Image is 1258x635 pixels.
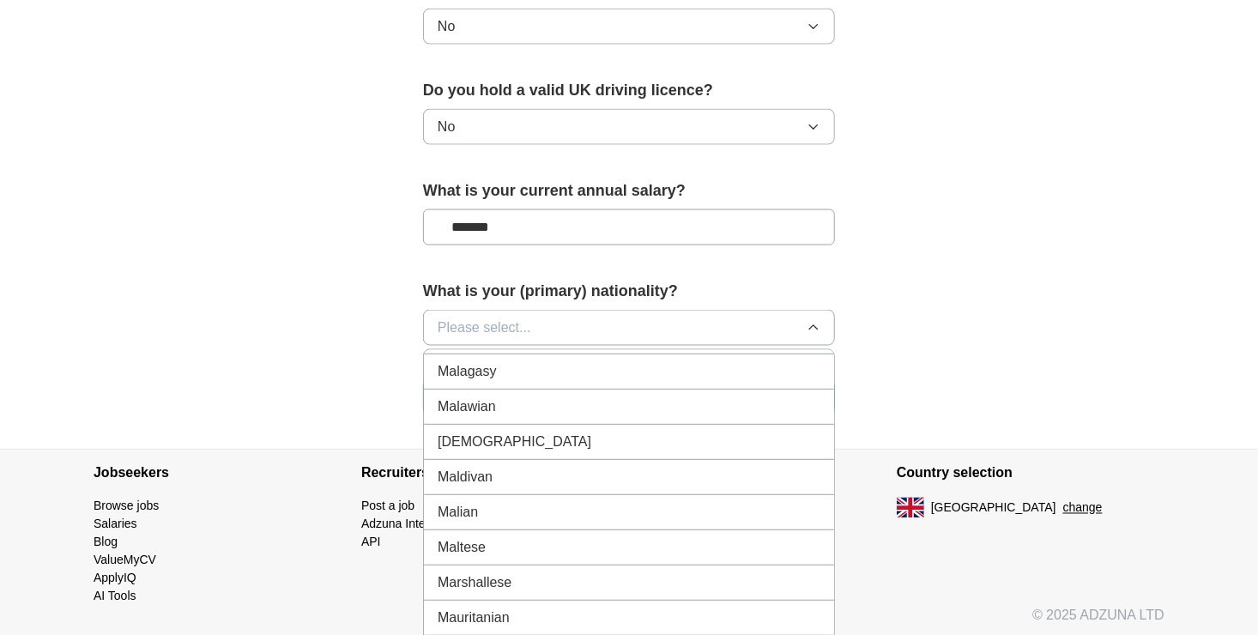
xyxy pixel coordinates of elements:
[438,117,455,137] span: No
[438,16,455,37] span: No
[423,310,835,346] button: Please select...
[94,535,118,549] a: Blog
[438,432,591,452] span: [DEMOGRAPHIC_DATA]
[438,537,486,558] span: Maltese
[438,502,478,523] span: Malian
[438,361,496,382] span: Malagasy
[438,396,496,417] span: Malawian
[423,9,835,45] button: No
[94,517,137,531] a: Salaries
[1063,499,1103,517] button: change
[361,535,381,549] a: API
[438,572,511,593] span: Marshallese
[94,499,159,513] a: Browse jobs
[423,280,835,303] label: What is your (primary) nationality?
[438,608,510,628] span: Mauritanian
[361,499,414,513] a: Post a job
[438,317,531,338] span: Please select...
[897,498,924,518] img: UK flag
[94,590,136,603] a: AI Tools
[361,517,466,531] a: Adzuna Intelligence
[423,179,835,203] label: What is your current annual salary?
[423,109,835,145] button: No
[438,467,493,487] span: Maldivan
[94,571,136,585] a: ApplyIQ
[897,450,1164,498] h4: Country selection
[94,553,156,567] a: ValueMyCV
[931,499,1056,517] span: [GEOGRAPHIC_DATA]
[423,79,835,102] label: Do you hold a valid UK driving licence?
